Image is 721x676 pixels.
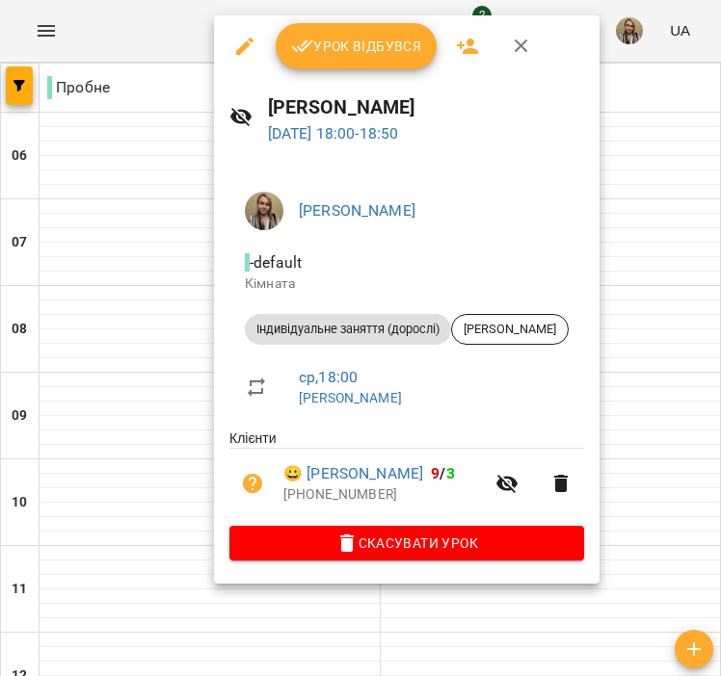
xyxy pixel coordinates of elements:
a: 😀 [PERSON_NAME] [283,462,423,485]
span: 3 [446,464,455,482]
ul: Клієнти [229,429,584,525]
b: / [431,464,454,482]
span: Урок відбувся [291,35,422,58]
a: [PERSON_NAME] [299,201,415,220]
img: 2de22936d2bd162f862d77ab2f835e33.jpg [245,192,283,230]
p: Кімната [245,274,569,294]
button: Візит ще не сплачено. Додати оплату? [229,460,276,507]
span: 9 [431,464,440,482]
span: [PERSON_NAME] [452,321,568,338]
a: [DATE] 18:00-18:50 [268,124,399,143]
span: Скасувати Урок [245,532,569,555]
p: [PHONE_NUMBER] [283,485,484,505]
span: - default [245,253,306,272]
a: ср , 18:00 [299,368,358,386]
a: [PERSON_NAME] [299,390,402,405]
button: Урок відбувся [276,23,438,69]
button: Скасувати Урок [229,526,584,560]
div: [PERSON_NAME] [451,314,569,345]
h6: [PERSON_NAME] [268,92,584,122]
span: Індивідуальне заняття (дорослі) [245,321,451,338]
